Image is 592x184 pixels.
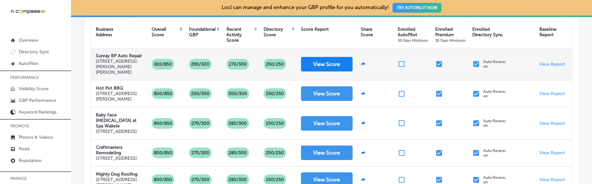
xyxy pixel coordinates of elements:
div: Overall Score [152,27,179,38]
p: Keyword Rankings [19,109,56,115]
p: Photos & Videos [19,135,53,140]
p: 270/300 [189,147,212,158]
p: [STREET_ADDRESS] [96,156,142,161]
a: View Report [539,61,565,67]
p: 250/300 [188,88,212,99]
p: 250 /250 [263,88,286,99]
button: View Score [301,57,353,71]
p: [STREET_ADDRESS][PERSON_NAME][PERSON_NAME] [96,59,142,75]
p: Overview [19,38,38,43]
p: 270/300 [189,118,212,129]
span: 30 Days Minimum [435,38,466,43]
button: View Score [301,146,353,160]
strong: Baby Face [MEDICAL_DATA] at Spa Wailele [96,112,136,129]
span: 30 Days Minimum [398,38,428,43]
div: Business Address [96,27,113,38]
p: AutoPilot [19,61,38,66]
strong: Hot Pot BBQ [96,85,123,91]
p: 810/850 [152,59,175,70]
p: Auto Renew: on [483,60,507,69]
div: Enrolled Premium [435,27,466,43]
div: Foundational GBP [189,27,216,38]
button: TRY AUTOPILOT NOW [393,3,441,13]
div: Enrolled AutoPilot [398,27,428,43]
strong: Sunray BP Auto Repair [96,53,142,59]
a: View Report [539,150,565,156]
p: Auto Renew: on [483,89,507,98]
p: Visibility Score [19,86,49,92]
button: View Score [301,116,353,131]
p: Posts [19,146,30,152]
p: 290/300 [188,59,212,70]
p: 250 /250 [263,118,286,129]
div: Baseline Report [539,27,557,38]
p: 270/300 [226,59,249,70]
p: Directory Sync [19,49,49,55]
div: Share Score [361,27,373,38]
div: Enrolled Directory Sync [472,27,503,38]
div: Score Report [301,27,329,32]
p: 250 /250 [263,147,286,158]
p: 300/300 [226,88,250,99]
p: 800/850 [151,147,175,158]
strong: Craftmasters Remodeling [96,145,122,156]
p: [STREET_ADDRESS] [96,129,142,134]
p: Auto Renew: on [483,148,507,157]
a: View Report [539,177,565,182]
p: GBP Performance [19,98,56,103]
div: Directory Score [264,27,291,38]
p: Auto Renew: on [483,119,507,128]
p: 800/850 [151,118,175,129]
p: 280/300 [226,118,249,129]
a: View Report [539,91,565,96]
div: Recent Activity Score [226,27,254,43]
p: 250 /250 [263,59,286,70]
strong: Mighty Dog Roofing [96,171,137,177]
img: 660ab0bf-5cc7-4cb8-ba1c-48b5ae0f18e60NCTV_CLogo_TV_Black_-500x88.png [10,8,46,15]
p: 280/300 [226,147,249,158]
button: View Score [301,86,353,101]
a: View Report [539,121,565,126]
p: 800/850 [151,88,175,99]
p: [STREET_ADDRESS][PERSON_NAME] [96,91,142,102]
